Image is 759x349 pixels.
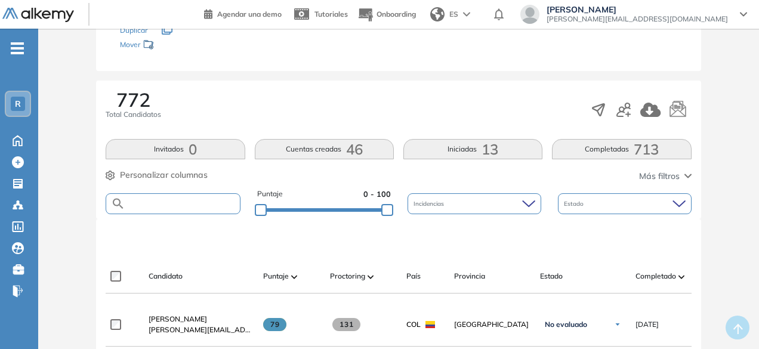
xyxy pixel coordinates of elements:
img: COL [425,321,435,328]
span: [PERSON_NAME] [149,314,207,323]
div: Mover [120,35,239,57]
span: 772 [116,90,150,109]
span: Más filtros [639,170,680,183]
span: Duplicar [120,26,147,35]
img: arrow [463,12,470,17]
img: Logo [2,8,74,23]
button: Invitados0 [106,139,245,159]
img: SEARCH_ALT [111,196,125,211]
span: 131 [332,318,360,331]
span: Onboarding [377,10,416,18]
span: ES [449,9,458,20]
span: [PERSON_NAME] [547,5,728,14]
button: Iniciadas13 [403,139,542,159]
span: [PERSON_NAME][EMAIL_ADDRESS][DOMAIN_NAME] [149,325,254,335]
span: Estado [564,199,586,208]
span: Puntaje [257,189,283,200]
span: Agendar una demo [217,10,282,18]
span: [DATE] [635,319,659,330]
i: - [11,47,24,50]
span: Total Candidatos [106,109,161,120]
span: Puntaje [263,271,289,282]
button: Cuentas creadas46 [255,139,394,159]
img: Ícono de flecha [614,321,621,328]
span: Estado [540,271,563,282]
span: R [15,99,21,109]
span: 79 [263,318,286,331]
a: Agendar una demo [204,6,282,20]
span: Incidencias [414,199,446,208]
span: Proctoring [330,271,365,282]
span: 0 - 100 [363,189,391,200]
button: Personalizar columnas [106,169,208,181]
span: Tutoriales [314,10,348,18]
span: Candidato [149,271,183,282]
a: [PERSON_NAME] [149,314,254,325]
div: Incidencias [408,193,541,214]
span: [GEOGRAPHIC_DATA] [454,319,530,330]
span: Completado [635,271,676,282]
span: No evaluado [545,320,587,329]
span: Personalizar columnas [120,169,208,181]
img: [missing "en.ARROW_ALT" translation] [291,275,297,279]
img: world [430,7,445,21]
span: País [406,271,421,282]
button: Onboarding [357,2,416,27]
button: Más filtros [639,170,692,183]
div: Estado [558,193,692,214]
img: [missing "en.ARROW_ALT" translation] [678,275,684,279]
span: Provincia [454,271,485,282]
button: Completadas713 [552,139,691,159]
span: COL [406,319,421,330]
span: [PERSON_NAME][EMAIL_ADDRESS][DOMAIN_NAME] [547,14,728,24]
img: [missing "en.ARROW_ALT" translation] [368,275,374,279]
